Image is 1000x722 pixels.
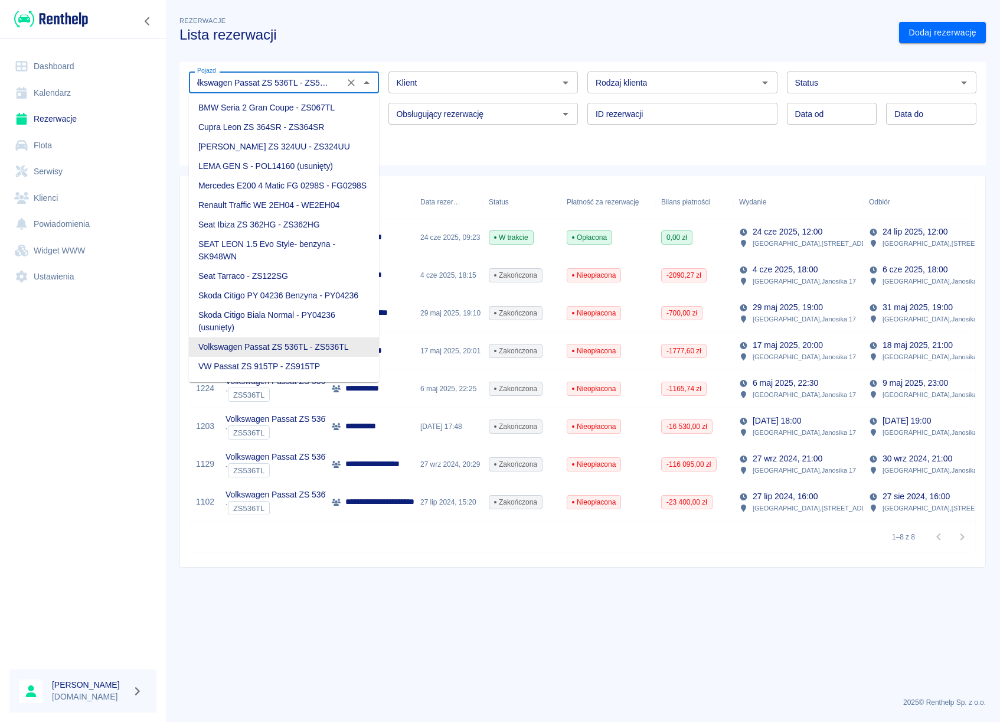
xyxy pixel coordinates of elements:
p: [GEOGRAPHIC_DATA] , Janosika 17 [753,465,856,476]
span: Rezerwacje [179,17,226,24]
span: Zakończona [489,346,542,356]
p: 27 lip 2024, 16:00 [753,490,818,503]
p: [DATE] 18:00 [753,415,801,427]
div: Wydanie [733,186,863,219]
li: [PERSON_NAME] ZS 324UU - ZS324UU [189,137,379,157]
span: Zakończona [489,421,542,432]
span: ZS536TL [228,391,269,399]
span: Zakończona [489,497,542,508]
div: 17 maj 2025, 20:01 [414,332,483,370]
p: [GEOGRAPHIC_DATA] , Janosika 17 [753,276,856,287]
div: 4 cze 2025, 18:15 [414,256,483,294]
div: Bilans płatności [661,186,710,219]
span: -700,00 zł [662,308,702,318]
button: Sort [766,194,783,210]
div: Odbiór [863,186,993,219]
div: Status [489,186,509,219]
p: [GEOGRAPHIC_DATA] , Janosika 17 [883,352,986,362]
p: 17 maj 2025, 20:00 [753,339,823,352]
button: Zamknij [358,74,375,91]
p: [DOMAIN_NAME] [52,691,128,703]
button: Otwórz [557,74,574,91]
p: [GEOGRAPHIC_DATA] , Janosika 17 [753,314,856,324]
p: [GEOGRAPHIC_DATA] , Janosika 17 [753,389,856,400]
a: 1129 [196,458,214,470]
button: Sort [460,194,477,210]
li: Skoda Citigo Biala Normal - PY04236 (usunięty) [189,305,379,337]
button: Wyczyść [343,74,360,91]
div: Płatność za rezerwację [567,186,639,219]
label: Pojazd [197,66,216,75]
div: 24 cze 2025, 09:23 [414,219,483,256]
li: Volkswagen Passat ZS 536TL - ZS536TL [189,337,379,357]
div: 6 maj 2025, 22:25 [414,370,483,408]
a: 1203 [196,420,214,432]
span: -2090,27 zł [662,270,706,281]
span: W trakcie [489,232,533,243]
p: 27 wrz 2024, 21:00 [753,453,822,465]
a: Kalendarz [9,80,156,106]
div: 27 wrz 2024, 20:29 [414,445,483,483]
p: [GEOGRAPHIC_DATA] , Janosika 17 [883,465,986,476]
a: Klienci [9,185,156,212]
p: 4 cze 2025, 18:00 [753,264,818,276]
p: 2025 © Renthelp Sp. z o.o. [179,697,986,708]
p: 6 maj 2025, 22:30 [753,377,818,389]
button: Zwiń nawigację [139,14,156,29]
a: Renthelp logo [9,9,88,29]
span: Nieopłacona [567,421,620,432]
li: Mercedes E200 4 Matic FG 0298S - FG0298S [189,176,379,196]
p: [GEOGRAPHIC_DATA] , [STREET_ADDRESS] [753,238,885,249]
button: Sort [890,194,907,210]
p: 30 wrz 2024, 21:00 [883,453,952,465]
a: Dodaj rezerwację [899,22,986,44]
li: Skoda Citigo PY 04236 Benzyna - PY04236 [189,286,379,305]
p: Volkswagen Passat ZS 536TL [226,489,335,501]
p: [GEOGRAPHIC_DATA] , [STREET_ADDRESS] [753,503,885,513]
a: Powiadomienia [9,211,156,238]
span: -16 530,00 zł [662,421,712,432]
p: 6 cze 2025, 18:00 [883,264,947,276]
div: 29 maj 2025, 19:10 [414,294,483,332]
span: Zakończona [489,308,542,318]
div: Status [483,186,561,219]
span: Nieopłacona [567,459,620,470]
span: -23 400,00 zł [662,497,712,508]
button: Otwórz [557,106,574,122]
a: Widget WWW [9,238,156,264]
h6: [PERSON_NAME] [52,679,128,691]
p: 1–8 z 8 [892,532,915,542]
span: Zakończona [489,270,542,281]
div: Wydanie [739,186,766,219]
a: Ustawienia [9,264,156,290]
button: Otwórz [757,74,773,91]
img: Renthelp logo [14,9,88,29]
span: Nieopłacona [567,346,620,356]
span: Nieopłacona [567,270,620,281]
a: Rezerwacje [9,106,156,132]
div: Klient [326,186,414,219]
div: ` [226,463,335,477]
span: -1165,74 zł [662,383,706,394]
p: 18 maj 2025, 21:00 [883,339,953,352]
p: [GEOGRAPHIC_DATA] , Janosika 17 [753,352,856,362]
h3: Lista rezerwacji [179,27,890,43]
span: ZS536TL [228,428,269,437]
p: [GEOGRAPHIC_DATA] , Janosika 17 [883,314,986,324]
span: ZS536TL [228,504,269,513]
p: 24 lip 2025, 12:00 [883,226,947,238]
div: Data rezerwacji [414,186,483,219]
input: DD.MM.YYYY [787,103,877,125]
span: Nieopłacona [567,383,620,394]
div: Odbiór [869,186,890,219]
li: Seat Ibiza ZS 362HG - ZS362HG [189,215,379,235]
span: Nieopłacona [567,308,620,318]
p: Volkswagen Passat ZS 536TL [226,451,335,463]
a: 1102 [196,496,214,508]
span: 0,00 zł [662,232,692,243]
p: [GEOGRAPHIC_DATA] , Janosika 17 [883,389,986,400]
p: [DATE] 19:00 [883,415,931,427]
li: BMW Seria 2 Gran Coupe - ZS067TL [189,98,379,118]
p: [GEOGRAPHIC_DATA] , Janosika 17 [883,427,986,438]
p: [GEOGRAPHIC_DATA] , Janosika 17 [753,427,856,438]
